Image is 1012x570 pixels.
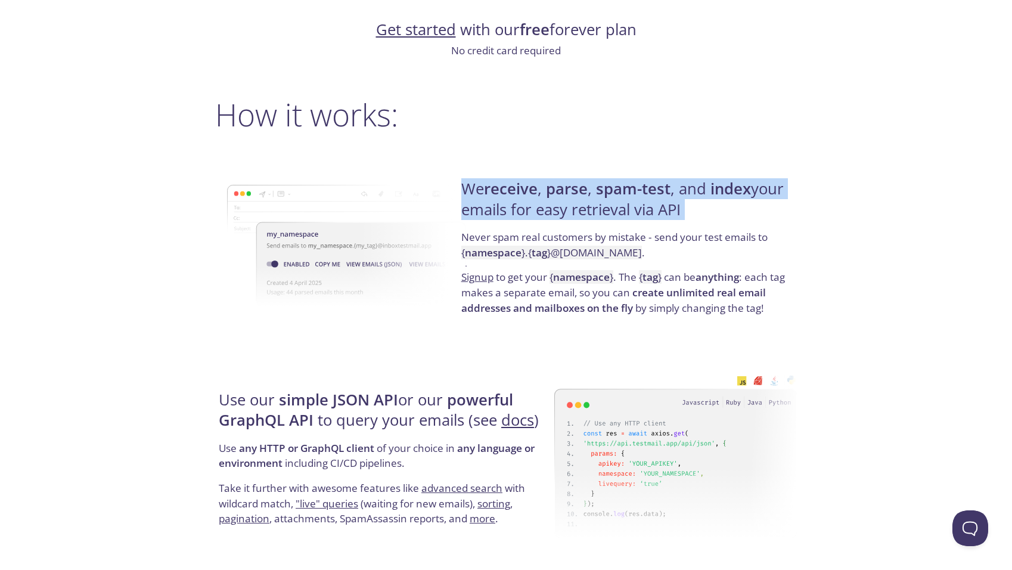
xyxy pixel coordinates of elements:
a: Signup [461,270,493,284]
code: { } . { } @[DOMAIN_NAME] [461,246,642,259]
p: No credit card required [215,43,797,58]
img: api [554,363,797,551]
strong: simple JSON API [279,389,398,410]
h4: with our forever plan [215,20,797,40]
a: "live" queries [296,497,358,510]
a: Get started [376,19,456,40]
strong: any language or environment [219,441,535,470]
strong: powerful GraphQL API [219,389,513,430]
h2: How it works: [215,97,797,132]
a: more [470,512,495,525]
a: advanced search [421,481,502,495]
strong: anything [696,270,739,284]
code: { } [639,270,662,284]
strong: any HTTP or GraphQL client [239,441,374,455]
iframe: Help Scout Beacon - Open [952,510,988,546]
strong: free [520,19,550,40]
strong: tag [642,270,658,284]
p: to get your . The can be : each tag makes a separate email, so you can by simply changing the tag! [461,269,793,315]
p: Never spam real customers by mistake - send your test emails to . [461,230,793,269]
strong: receive [484,178,538,199]
h4: Use our or our to query your emails (see ) [219,390,551,441]
img: namespace-image [227,151,470,340]
a: pagination [219,512,269,525]
strong: spam-test [596,178,670,199]
strong: namespace [553,270,610,284]
strong: index [710,178,751,199]
a: docs [501,410,534,430]
a: sorting [477,497,510,510]
h4: We , , , and your emails for easy retrieval via API [461,179,793,230]
strong: parse [546,178,588,199]
code: { } [550,270,613,284]
strong: tag [532,246,547,259]
p: Take it further with awesome features like with wildcard match, (waiting for new emails), , , att... [219,481,551,526]
strong: create unlimited real email addresses and mailboxes on the fly [461,286,766,315]
strong: namespace [465,246,521,259]
p: Use of your choice in including CI/CD pipelines. [219,441,551,481]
